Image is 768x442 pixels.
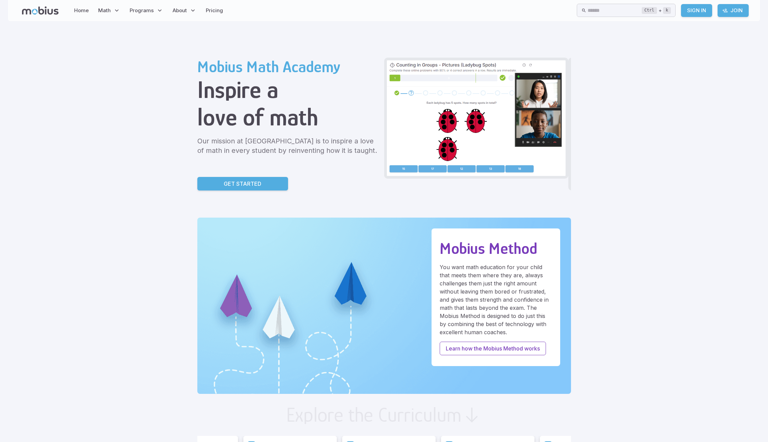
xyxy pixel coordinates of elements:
[718,4,749,17] a: Join
[197,218,571,394] img: Unique Paths
[72,3,91,18] a: Home
[130,7,154,14] span: Programs
[440,239,552,258] h2: Mobius Method
[98,7,111,14] span: Math
[440,342,546,355] a: Learn how the Mobius Method works
[387,60,566,176] img: Grade 2 Class
[663,7,671,14] kbd: k
[204,3,225,18] a: Pricing
[197,103,379,131] h1: love of math
[197,76,379,103] h1: Inspire a
[197,136,379,155] p: Our mission at [GEOGRAPHIC_DATA] is to inspire a love of math in every student by reinventing how...
[642,6,671,15] div: +
[197,177,288,190] a: Get Started
[642,7,657,14] kbd: Ctrl
[224,180,261,188] p: Get Started
[197,58,379,76] h2: Mobius Math Academy
[173,7,187,14] span: About
[440,263,552,336] p: You want math education for your child that meets them where they are, always challenges them jus...
[681,4,712,17] a: Sign In
[286,405,462,425] h2: Explore the Curriculum
[446,344,540,353] p: Learn how the Mobius Method works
